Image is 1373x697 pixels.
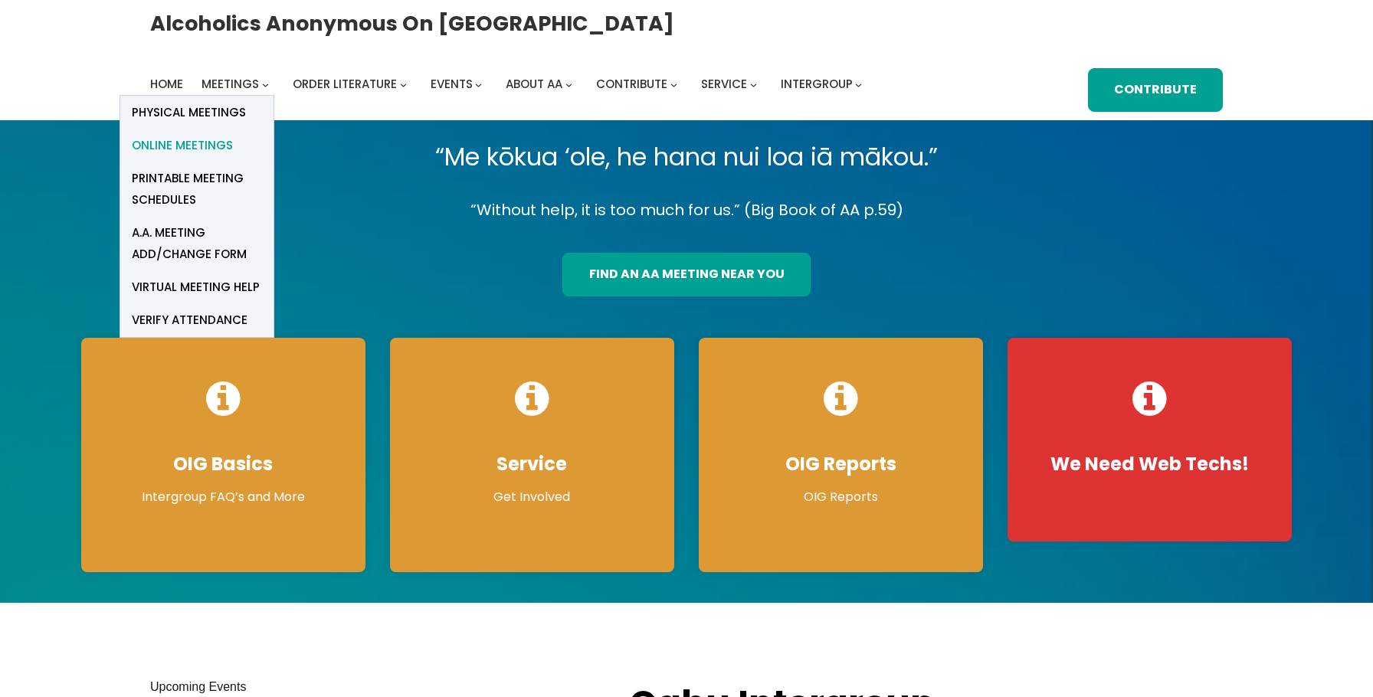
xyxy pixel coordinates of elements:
p: “Without help, it is too much for us.” (Big Book of AA p.59) [69,197,1305,224]
a: Physical Meetings [120,96,274,129]
span: Online Meetings [132,135,233,156]
a: Home [150,74,183,95]
span: Intergroup [781,76,853,92]
button: Service submenu [750,81,757,88]
span: Order Literature [293,76,397,92]
p: Intergroup FAQ’s and More [97,488,350,506]
a: verify attendance [120,304,274,337]
a: A.A. Meeting Add/Change Form [120,217,274,271]
a: Virtual Meeting Help [120,271,274,304]
p: OIG Reports [714,488,968,506]
a: Alcoholics Anonymous on [GEOGRAPHIC_DATA] [150,5,674,41]
h4: We Need Web Techs! [1023,453,1276,476]
button: Intergroup submenu [855,81,862,88]
span: Physical Meetings [132,102,246,123]
a: Events [431,74,473,95]
span: Events [431,76,473,92]
a: Service [701,74,747,95]
button: Events submenu [475,81,482,88]
p: “Me kōkua ‘ole, he hana nui loa iā mākou.” [69,136,1305,178]
span: Meetings [202,76,259,92]
button: Contribute submenu [670,81,677,88]
span: Printable Meeting Schedules [132,168,262,211]
span: Service [701,76,747,92]
a: Intergroup [781,74,853,95]
button: About AA submenu [565,81,572,88]
button: Order Literature submenu [400,81,407,88]
a: Online Meetings [120,129,274,162]
nav: Intergroup [150,74,867,95]
a: find an aa meeting near you [562,253,810,296]
span: Contribute [596,76,667,92]
button: Meetings submenu [262,81,269,88]
p: Get Involved [405,488,659,506]
a: Contribute [596,74,667,95]
span: About AA [506,76,562,92]
h4: Service [405,453,659,476]
a: Contribute [1088,68,1223,112]
a: Meetings [202,74,259,95]
h4: OIG Basics [97,453,350,476]
span: A.A. Meeting Add/Change Form [132,222,262,265]
span: Virtual Meeting Help [132,277,260,298]
span: Home [150,76,183,92]
h2: Upcoming Events [150,678,598,696]
h4: OIG Reports [714,453,968,476]
a: Printable Meeting Schedules [120,162,274,217]
span: verify attendance [132,309,247,331]
a: About AA [506,74,562,95]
